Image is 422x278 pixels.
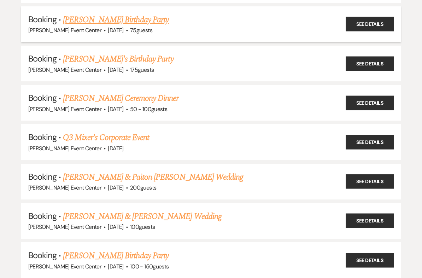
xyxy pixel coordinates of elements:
[346,174,394,189] a: See Details
[346,95,394,110] a: See Details
[28,250,57,261] span: Booking
[346,135,394,150] a: See Details
[28,132,57,143] span: Booking
[108,263,123,270] span: [DATE]
[63,13,169,26] a: [PERSON_NAME] Birthday Party
[63,210,221,223] a: [PERSON_NAME] & [PERSON_NAME] Wedding
[63,171,243,184] a: [PERSON_NAME] & Paiton [PERSON_NAME] Wedding
[28,53,57,64] span: Booking
[108,223,123,231] span: [DATE]
[130,27,152,34] span: 75 guests
[28,92,57,103] span: Booking
[346,56,394,71] a: See Details
[63,249,169,262] a: [PERSON_NAME] Birthday Party
[130,263,169,270] span: 100 - 150 guests
[346,214,394,228] a: See Details
[108,27,123,34] span: [DATE]
[130,184,156,191] span: 200 guests
[346,253,394,267] a: See Details
[28,105,101,113] span: [PERSON_NAME] Event Center
[346,17,394,31] a: See Details
[28,263,101,270] span: [PERSON_NAME] Event Center
[28,184,101,191] span: [PERSON_NAME] Event Center
[63,53,173,65] a: [PERSON_NAME]'s Birthday Party
[28,14,57,25] span: Booking
[28,210,57,221] span: Booking
[108,145,123,152] span: [DATE]
[130,223,155,231] span: 100 guests
[108,105,123,113] span: [DATE]
[28,66,101,74] span: [PERSON_NAME] Event Center
[108,66,123,74] span: [DATE]
[28,145,101,152] span: [PERSON_NAME] Event Center
[28,171,57,182] span: Booking
[28,27,101,34] span: [PERSON_NAME] Event Center
[63,92,178,105] a: [PERSON_NAME] Ceremony Dinner
[130,105,167,113] span: 50 - 100 guests
[28,223,101,231] span: [PERSON_NAME] Event Center
[63,131,149,144] a: Q3 Mixer's Corporate Event
[108,184,123,191] span: [DATE]
[130,66,154,74] span: 175 guests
